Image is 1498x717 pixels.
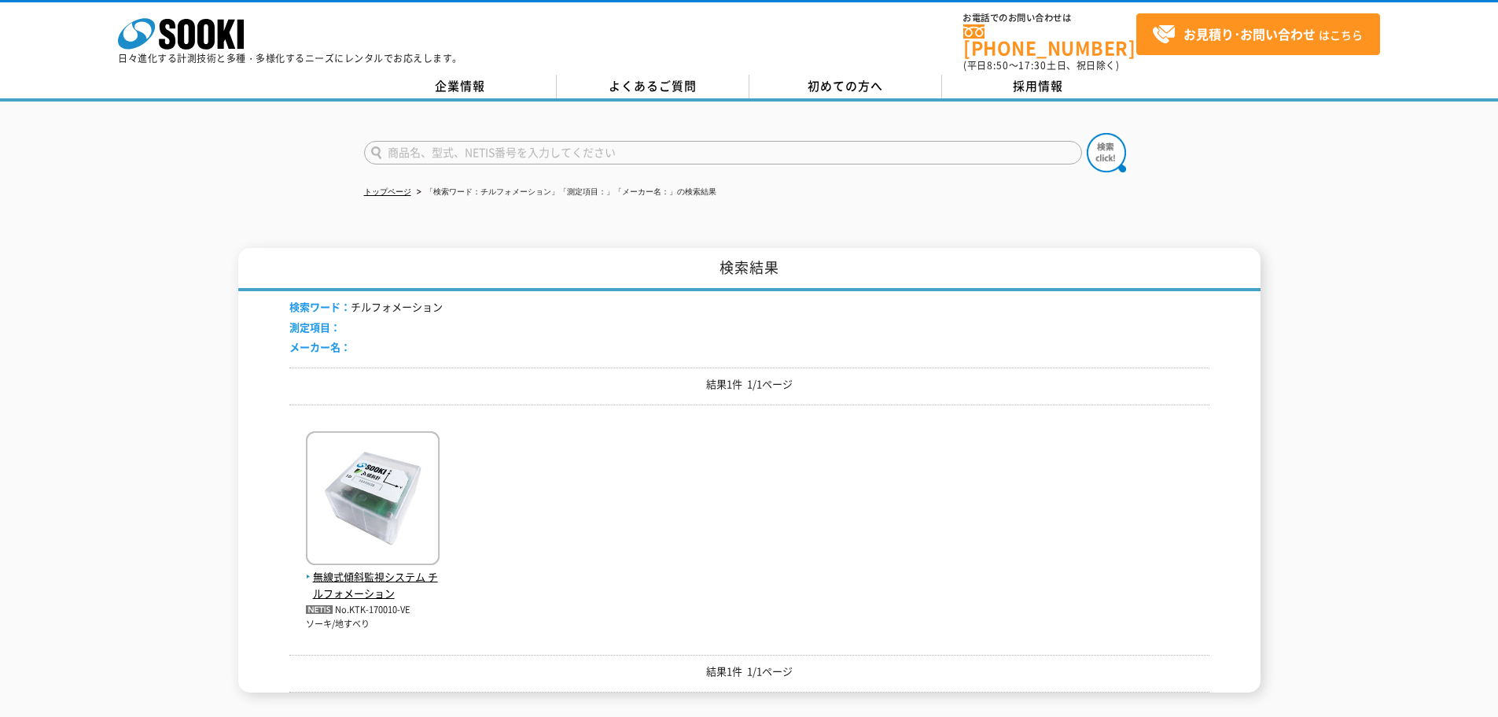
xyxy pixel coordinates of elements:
li: 「検索ワード：チルフォメーション」「測定項目：」「メーカー名：」の検索結果 [414,184,716,201]
a: [PHONE_NUMBER] [963,24,1136,57]
span: はこちら [1152,23,1363,46]
span: 初めての方へ [808,77,883,94]
p: ソーキ/地すべり [306,618,440,631]
span: 17:30 [1018,58,1047,72]
span: 検索ワード： [289,299,351,314]
a: 無線式傾斜監視システム チルフォメーション [306,553,440,601]
input: 商品名、型式、NETIS番号を入力してください [364,141,1082,164]
a: お見積り･お問い合わせはこちら [1136,13,1380,55]
p: 結果1件 1/1ページ [289,663,1209,680]
span: 無線式傾斜監視システム チルフォメーション [306,569,440,602]
img: チルフォメーション [306,431,440,569]
a: よくあるご質問 [557,75,749,98]
h1: 検索結果 [238,248,1261,291]
strong: お見積り･お問い合わせ [1183,24,1316,43]
li: チルフォメーション [289,299,443,316]
span: 8:50 [987,58,1009,72]
a: 初めての方へ [749,75,942,98]
p: No.KTK-170010-VE [306,602,440,619]
a: 採用情報 [942,75,1135,98]
img: btn_search.png [1087,133,1126,172]
a: トップページ [364,187,411,196]
span: 測定項目： [289,320,340,334]
span: (平日 ～ 土日、祝日除く) [963,58,1119,72]
span: お電話でのお問い合わせは [963,13,1136,23]
span: メーカー名： [289,339,351,354]
p: 日々進化する計測技術と多種・多様化するニーズにレンタルでお応えします。 [118,54,462,63]
p: 結果1件 1/1ページ [289,376,1209,393]
a: 企業情報 [364,75,557,98]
